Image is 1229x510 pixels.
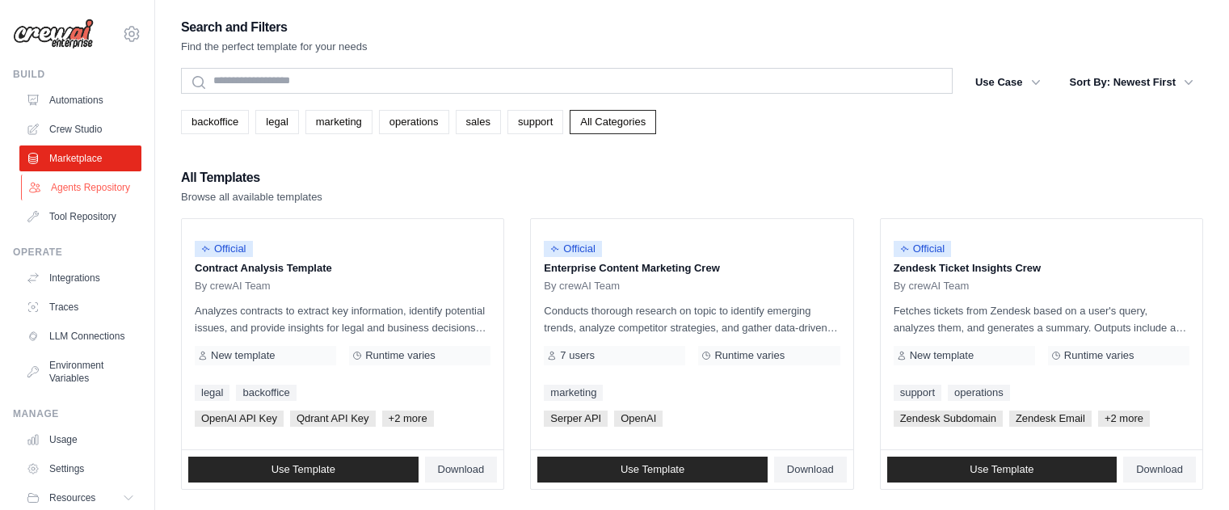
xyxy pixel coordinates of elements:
[714,349,785,362] span: Runtime varies
[910,349,974,362] span: New template
[195,280,271,293] span: By crewAI Team
[537,457,768,483] a: Use Template
[621,463,684,476] span: Use Template
[19,116,141,142] a: Crew Studio
[305,110,372,134] a: marketing
[19,204,141,230] a: Tool Repository
[195,241,253,257] span: Official
[544,260,840,276] p: Enterprise Content Marketing Crew
[195,411,284,427] span: OpenAI API Key
[181,16,368,39] h2: Search and Filters
[181,189,322,205] p: Browse all available templates
[438,463,485,476] span: Download
[13,68,141,81] div: Build
[181,110,249,134] a: backoffice
[570,110,656,134] a: All Categories
[507,110,563,134] a: support
[894,260,1189,276] p: Zendesk Ticket Insights Crew
[894,302,1189,336] p: Fetches tickets from Zendesk based on a user's query, analyzes them, and generates a summary. Out...
[19,145,141,171] a: Marketplace
[544,411,608,427] span: Serper API
[195,260,490,276] p: Contract Analysis Template
[544,280,620,293] span: By crewAI Team
[49,491,95,504] span: Resources
[1009,411,1092,427] span: Zendesk Email
[894,411,1003,427] span: Zendesk Subdomain
[544,302,840,336] p: Conducts thorough research on topic to identify emerging trends, analyze competitor strategies, a...
[970,463,1033,476] span: Use Template
[894,280,970,293] span: By crewAI Team
[19,352,141,391] a: Environment Variables
[181,39,368,55] p: Find the perfect template for your needs
[948,385,1010,401] a: operations
[19,427,141,453] a: Usage
[456,110,501,134] a: sales
[425,457,498,483] a: Download
[894,241,952,257] span: Official
[887,457,1117,483] a: Use Template
[195,302,490,336] p: Analyzes contracts to extract key information, identify potential issues, and provide insights fo...
[1060,68,1203,97] button: Sort By: Newest First
[614,411,663,427] span: OpenAI
[1098,411,1150,427] span: +2 more
[1123,457,1196,483] a: Download
[236,385,296,401] a: backoffice
[211,349,275,362] span: New template
[966,68,1050,97] button: Use Case
[271,463,335,476] span: Use Template
[382,411,434,427] span: +2 more
[255,110,298,134] a: legal
[19,265,141,291] a: Integrations
[774,457,847,483] a: Download
[13,19,94,49] img: Logo
[1064,349,1134,362] span: Runtime varies
[13,246,141,259] div: Operate
[787,463,834,476] span: Download
[290,411,376,427] span: Qdrant API Key
[188,457,419,483] a: Use Template
[365,349,436,362] span: Runtime varies
[19,294,141,320] a: Traces
[544,241,602,257] span: Official
[379,110,449,134] a: operations
[1136,463,1183,476] span: Download
[19,323,141,349] a: LLM Connections
[560,349,595,362] span: 7 users
[181,166,322,189] h2: All Templates
[195,385,229,401] a: legal
[544,385,603,401] a: marketing
[13,407,141,420] div: Manage
[19,456,141,482] a: Settings
[21,175,143,200] a: Agents Repository
[19,87,141,113] a: Automations
[894,385,941,401] a: support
